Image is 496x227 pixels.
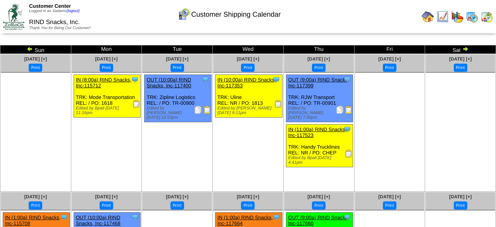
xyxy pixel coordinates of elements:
img: Tooltip [201,76,209,83]
img: arrowleft.gif [27,46,33,52]
div: TRK: Uline REL: NR / PO: 1813 [215,75,282,118]
img: calendarprod.gif [466,10,478,23]
div: Edited by [PERSON_NAME] [DATE] 9:11pm [217,106,282,115]
a: OUT (9:00a) RIND Snacks, Inc-117399 [288,77,349,88]
div: TRK: Zipline Logistics REL: / PO: TR-00900 [145,75,212,122]
span: RIND Snacks, Inc. [29,19,80,26]
a: OUT (10:00a) RIND Snacks, Inc-117468 [76,215,121,226]
a: OUT (10:00a) RIND Snacks, Inc-117400 [146,77,191,88]
td: Sun [0,45,71,54]
button: Print [29,201,42,210]
img: Packing Slip [194,106,202,114]
img: Receiving Document [133,100,140,108]
a: [DATE] [+] [95,56,118,62]
td: Mon [71,45,142,54]
img: Tooltip [131,213,139,221]
td: Wed [213,45,284,54]
a: (logout) [67,9,80,13]
img: Tooltip [343,213,351,221]
a: [DATE] [+] [378,56,401,62]
img: calendarinout.gif [480,10,493,23]
div: TRK: Handy Trucklines REL: NR / PO: CHEP [286,125,353,167]
button: Print [170,64,184,72]
a: [DATE] [+] [308,194,330,199]
a: IN (1:00a) RIND Snacks, Inc-115708 [5,215,60,226]
button: Print [454,201,467,210]
img: Bill of Lading [345,106,353,114]
a: IN (8:00a) RIND Snacks, Inc-115712 [76,77,131,88]
td: Thu [283,45,354,54]
span: Customer Center [29,3,71,9]
img: Tooltip [272,213,280,221]
img: Receiving Document [274,100,282,108]
div: Edited by Bpali [DATE] 11:16pm [76,106,141,115]
button: Print [241,201,255,210]
button: Print [100,64,113,72]
div: Edited by [PERSON_NAME] [DATE] 12:53pm [146,106,211,120]
a: [DATE] [+] [378,194,401,199]
img: home.gif [422,10,434,23]
span: Customer Shipping Calendar [191,10,281,19]
div: Edited by Bpali [DATE] 4:41pm [288,156,353,165]
img: Tooltip [343,125,351,133]
img: Bill of Lading [203,106,211,114]
img: Tooltip [343,76,351,83]
img: ZoRoCo_Logo(Green%26Foil)%20jpg.webp [3,3,24,29]
a: [DATE] [+] [449,194,472,199]
a: IN (1:00a) RIND Snacks, Inc-117664 [217,215,273,226]
img: Tooltip [60,213,68,221]
div: TRK: RJW Transport REL: / PO: TR-00901 [286,75,353,122]
td: Sat [425,45,496,54]
img: line_graph.gif [436,10,449,23]
a: IN (11:00a) RIND Snacks, Inc-117523 [288,126,346,138]
button: Print [241,64,255,72]
img: Packing Slip [336,106,344,114]
button: Print [100,201,113,210]
a: [DATE] [+] [95,194,118,199]
a: [DATE] [+] [237,194,259,199]
td: Fri [354,45,425,54]
img: arrowright.gif [462,46,468,52]
span: Logged in as Sadams [29,9,80,13]
button: Print [312,201,325,210]
img: Tooltip [272,76,280,83]
button: Print [29,64,42,72]
a: [DATE] [+] [308,56,330,62]
a: [DATE] [+] [24,56,47,62]
img: Tooltip [131,76,139,83]
img: calendarcustomer.gif [177,8,190,21]
button: Print [170,201,184,210]
button: Print [383,201,396,210]
a: IN (10:00a) RIND Snacks, Inc-117353 [217,77,276,88]
img: Receiving Document [345,150,353,158]
a: [DATE] [+] [24,194,47,199]
div: Edited by [PERSON_NAME] [DATE] 7:00pm [288,106,353,120]
span: Thank You for Being Our Customer! [29,26,91,30]
a: [DATE] [+] [166,194,188,199]
button: Print [383,64,396,72]
button: Print [454,64,467,72]
button: Print [312,64,325,72]
td: Tue [142,45,213,54]
a: [DATE] [+] [237,56,259,62]
a: [DATE] [+] [166,56,188,62]
a: OUT (9:00a) RIND Snacks, Inc-117660 [288,215,349,226]
img: graph.gif [451,10,463,23]
a: [DATE] [+] [449,56,472,62]
div: TRK: Mode Transportation REL: / PO: 1618 [74,75,141,118]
